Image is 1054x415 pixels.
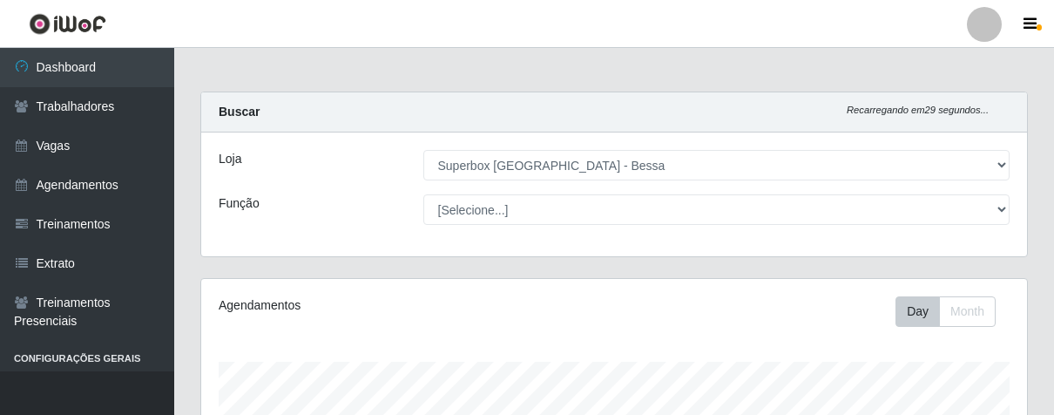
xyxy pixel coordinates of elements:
strong: Buscar [219,105,260,119]
i: Recarregando em 29 segundos... [847,105,989,115]
img: CoreUI Logo [29,13,106,35]
label: Loja [219,150,241,168]
div: Toolbar with button groups [895,296,1010,327]
button: Month [939,296,996,327]
button: Day [895,296,940,327]
div: First group [895,296,996,327]
label: Função [219,194,260,213]
div: Agendamentos [219,296,533,315]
